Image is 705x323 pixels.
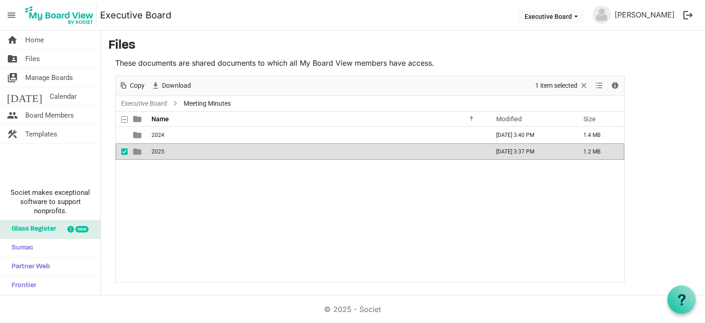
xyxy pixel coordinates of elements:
[593,80,604,91] button: View dropdownbutton
[115,57,625,68] p: These documents are shared documents to which all My Board View members have access.
[7,277,36,295] span: Frontier
[7,68,18,87] span: switch_account
[116,143,128,160] td: checkbox
[7,239,33,257] span: Sumac
[7,258,50,276] span: Partner Web
[148,76,194,96] div: Download
[611,6,678,24] a: [PERSON_NAME]
[487,143,574,160] td: September 12, 2025 3:37 PM column header Modified
[108,38,698,54] h3: Files
[7,220,56,238] span: Glass Register
[7,87,42,106] span: [DATE]
[149,127,487,143] td: 2024 is template cell column header Name
[129,80,145,91] span: Copy
[116,76,148,96] div: Copy
[7,125,18,143] span: construction
[324,305,381,314] a: © 2025 - Societ
[534,80,578,91] span: 1 item selected
[519,10,584,23] button: Executive Board dropdownbutton
[119,98,169,109] a: Executive Board
[574,127,624,143] td: 1.4 MB is template cell column header Size
[117,80,146,91] button: Copy
[150,80,193,91] button: Download
[50,87,77,106] span: Calendar
[678,6,698,25] button: logout
[592,76,607,96] div: View
[151,115,169,123] span: Name
[593,6,611,24] img: no-profile-picture.svg
[128,127,149,143] td: is template cell column header type
[25,106,74,125] span: Board Members
[25,50,40,68] span: Files
[25,68,73,87] span: Manage Boards
[25,125,57,143] span: Templates
[25,31,44,49] span: Home
[487,127,574,143] td: September 12, 2025 3:40 PM column header Modified
[100,6,171,24] a: Executive Board
[607,76,623,96] div: Details
[583,115,596,123] span: Size
[496,115,522,123] span: Modified
[7,31,18,49] span: home
[4,188,96,215] span: Societ makes exceptional software to support nonprofits.
[609,80,621,91] button: Details
[151,148,164,155] span: 2025
[75,226,89,232] div: new
[161,80,192,91] span: Download
[3,6,20,24] span: menu
[116,127,128,143] td: checkbox
[149,143,487,160] td: 2025 is template cell column header Name
[128,143,149,160] td: is template cell column header type
[182,98,233,109] span: Meeting Minutes
[532,76,592,96] div: Clear selection
[7,50,18,68] span: folder_shared
[22,4,100,27] a: My Board View Logo
[574,143,624,160] td: 1.2 MB is template cell column header Size
[7,106,18,125] span: people
[151,132,164,138] span: 2024
[534,80,590,91] button: Selection
[22,4,96,27] img: My Board View Logo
